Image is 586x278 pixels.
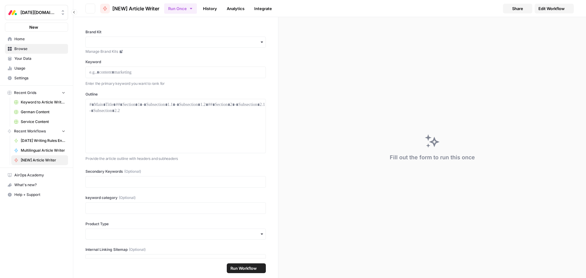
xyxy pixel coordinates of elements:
label: Outline [85,92,266,97]
a: Analytics [223,4,248,13]
button: New [5,23,68,32]
a: Edit Workflow [535,4,574,13]
label: keyword category [85,195,266,200]
a: Integrate [251,4,276,13]
label: Brand Kit [85,29,266,35]
a: Usage [5,63,68,73]
button: Share [503,4,532,13]
span: Edit Workflow [538,5,565,12]
div: Fill out the form to run this once [390,153,475,162]
span: Keyword to Article Writer Grid [21,99,65,105]
span: Recent Workflows [14,128,46,134]
span: Recent Grids [14,90,36,96]
label: Internal Linking Sitemap [85,247,266,252]
div: What's new? [5,180,68,190]
span: AirOps Academy [14,172,65,178]
button: Help + Support [5,190,68,200]
a: Browse [5,44,68,54]
button: Run Workflow [227,263,266,273]
a: Manage Brand Kits [85,49,266,54]
a: Home [5,34,68,44]
span: [NEW] Article Writer [21,157,65,163]
p: Provide the article outline with headers and subheaders [85,156,266,162]
a: Keyword to Article Writer Grid [11,97,68,107]
span: [NEW] Article Writer [112,5,159,12]
a: [NEW] Article Writer [11,155,68,165]
span: Multilingual Article Writer [21,148,65,153]
span: New [29,24,38,30]
button: Recent Workflows [5,127,68,136]
span: Help + Support [14,192,65,197]
span: Home [14,36,65,42]
button: Workspace: Monday.com [5,5,68,20]
span: Run Workflow [230,265,257,271]
span: Service Content [21,119,65,125]
a: [DATE] Writing Rules Enforcer 🔨 [11,136,68,146]
a: Service Content [11,117,68,127]
button: Run Once [164,3,197,14]
a: AirOps Academy [5,170,68,180]
span: Browse [14,46,65,52]
a: Your Data [5,54,68,63]
span: [DATE] Writing Rules Enforcer 🔨 [21,138,65,143]
span: (Optional) [124,169,141,174]
span: (Optional) [129,247,146,252]
p: Enter the primary keyword you want to rank for [85,81,266,87]
span: Settings [14,75,65,81]
label: Product Type [85,221,266,227]
button: What's new? [5,180,68,190]
a: Multilingual Article Writer [11,146,68,155]
a: History [199,4,221,13]
label: Keyword [85,59,266,65]
span: German Content [21,109,65,115]
span: [DATE][DOMAIN_NAME] [20,9,57,16]
img: Monday.com Logo [7,7,18,18]
span: (Optional) [119,195,136,200]
span: Your Data [14,56,65,61]
a: Settings [5,73,68,83]
a: [NEW] Article Writer [100,4,159,13]
button: Recent Grids [5,88,68,97]
span: Share [512,5,523,12]
a: German Content [11,107,68,117]
span: Usage [14,66,65,71]
label: Secondary Keywords [85,169,266,174]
